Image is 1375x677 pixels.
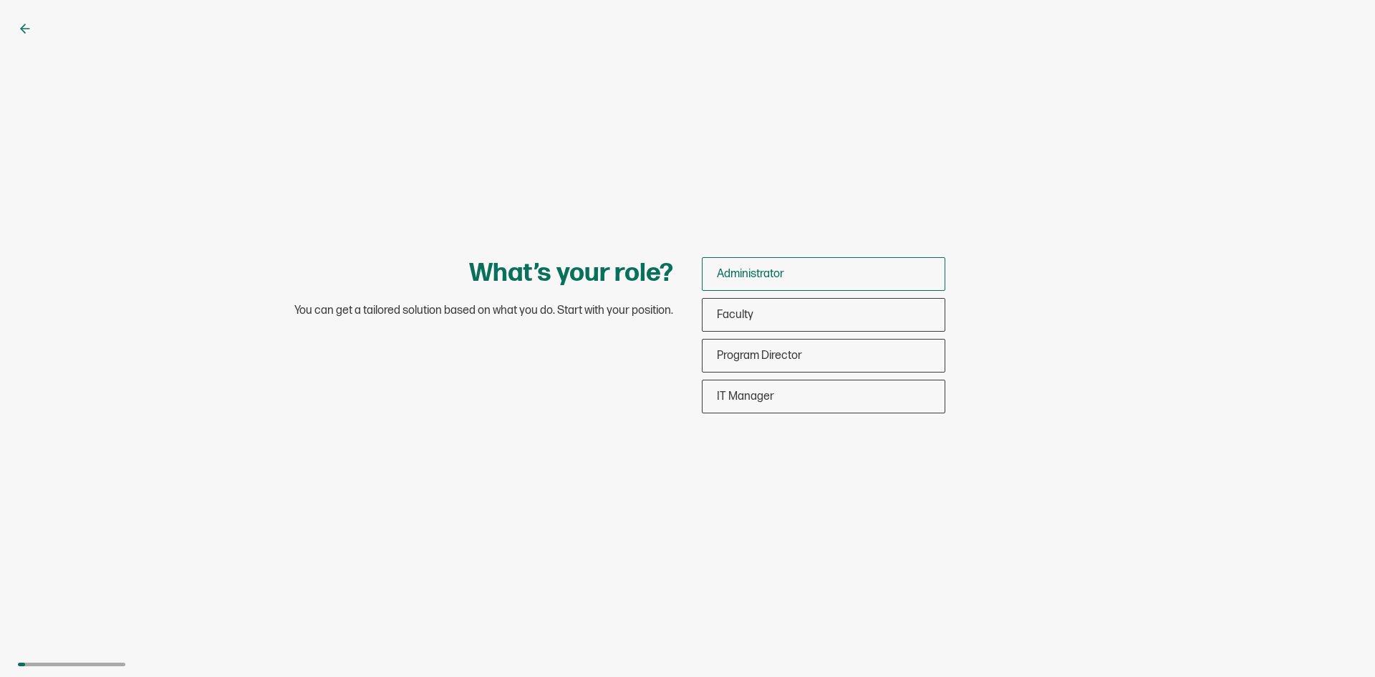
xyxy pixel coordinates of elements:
span: IT Manager [717,390,774,403]
span: Program Director [717,349,802,362]
h1: What’s your role? [469,257,673,289]
span: Faculty [717,308,753,322]
span: Administrator [717,267,784,281]
span: You can get a tailored solution based on what you do. Start with your position. [294,304,673,318]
